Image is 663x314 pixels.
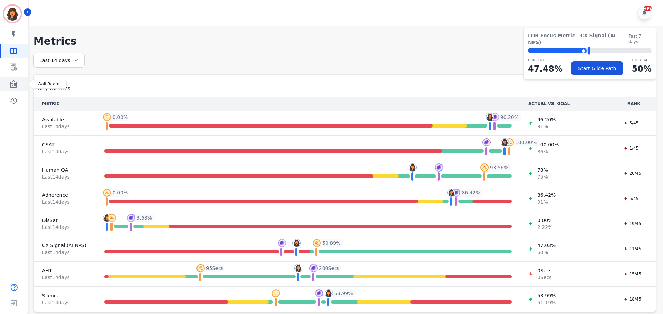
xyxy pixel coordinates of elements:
span: 0.00 % [113,114,128,121]
img: profile-pic [506,138,514,146]
span: 100.00 % [515,139,537,146]
div: 5/45 [620,120,642,126]
span: Last 14 day s [42,224,88,231]
img: profile-pic [313,239,321,247]
span: 53.99 % [334,290,353,297]
span: 0.00 % [537,217,552,224]
span: 3.68 % [137,214,152,221]
span: Last 14 day s [42,123,88,130]
img: profile-pic [447,189,455,197]
span: 75 % [537,173,548,180]
span: Key metrics [38,84,70,93]
span: Last 14 day s [42,299,88,306]
div: +99 [644,6,652,11]
p: CURRENT [528,58,563,63]
img: profile-pic [309,264,318,272]
div: 15/45 [620,271,645,277]
span: Adherence [42,192,88,199]
span: 0 Secs [537,267,551,274]
span: 86 % [537,148,559,155]
span: 0 Secs [537,274,551,281]
th: RANK [612,97,656,111]
span: 96.20 % [537,116,556,123]
span: Last 14 day s [42,173,88,180]
div: 11/45 [620,245,645,252]
span: 53.99 % [537,292,556,299]
div: 18/45 [620,296,645,303]
img: profile-pic [108,214,116,222]
img: Bordered avatar [4,6,21,22]
span: Last 14 day s [42,199,88,205]
span: DisSat [42,217,88,224]
span: 93.56 % [490,164,508,171]
span: 95 Secs [206,265,223,272]
span: 91 % [537,199,556,205]
span: Last 14 day s [42,148,88,155]
span: Human QA [42,166,88,173]
span: LOB Focus Metric - CX Signal (AI NPS) [528,32,628,46]
span: Silence [42,292,88,299]
img: profile-pic [501,138,509,146]
span: 86.42 % [462,189,480,196]
img: profile-pic [435,163,443,172]
p: 50 % [632,63,652,75]
span: 51.19 % [537,299,556,306]
span: AHT [42,267,88,274]
img: profile-pic [315,289,323,297]
img: profile-pic [292,239,301,247]
img: profile-pic [272,289,280,297]
img: profile-pic [127,214,135,222]
span: 50.89 % [322,240,340,246]
p: LOB Goal [632,58,652,63]
span: Available [42,116,88,123]
button: Start Glide Path [571,61,623,75]
img: profile-pic [486,113,494,121]
span: 0.00 % [113,189,128,196]
div: ⬤ [528,48,587,53]
span: 78 % [537,166,548,173]
span: CSAT [42,141,88,148]
span: CX Signal (AI NPS) [42,242,88,249]
img: profile-pic [196,264,205,272]
img: profile-pic [480,163,489,172]
img: profile-pic [103,113,111,121]
span: Last 14 day s [42,249,88,256]
img: profile-pic [325,289,333,297]
span: 100.00 % [537,141,559,148]
div: Last 14 days [33,53,85,68]
div: 5/45 [620,195,642,202]
img: profile-pic [294,264,302,272]
div: 20/45 [620,170,645,177]
img: profile-pic [409,163,417,172]
img: profile-pic [103,189,111,197]
span: 47.03 % [537,242,556,249]
span: 91 % [537,123,556,130]
img: profile-pic [103,214,111,222]
img: profile-pic [452,189,460,197]
p: 47.48 % [528,63,563,75]
span: Last 14 day s [42,274,88,281]
img: profile-pic [491,113,499,121]
img: profile-pic [482,138,491,146]
span: 96.20 % [500,114,519,121]
div: 19/45 [620,220,645,227]
span: 86.42 % [537,192,556,199]
span: 50 % [537,249,556,256]
th: METRIC [34,97,96,111]
span: 2.22 % [537,224,552,231]
h1: Metrics [33,35,656,48]
div: 1/45 [620,145,642,152]
th: ACTUAL VS. GOAL [520,97,612,111]
span: Past 7 days [628,33,652,44]
img: profile-pic [278,239,286,247]
span: 200 Secs [319,265,339,272]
